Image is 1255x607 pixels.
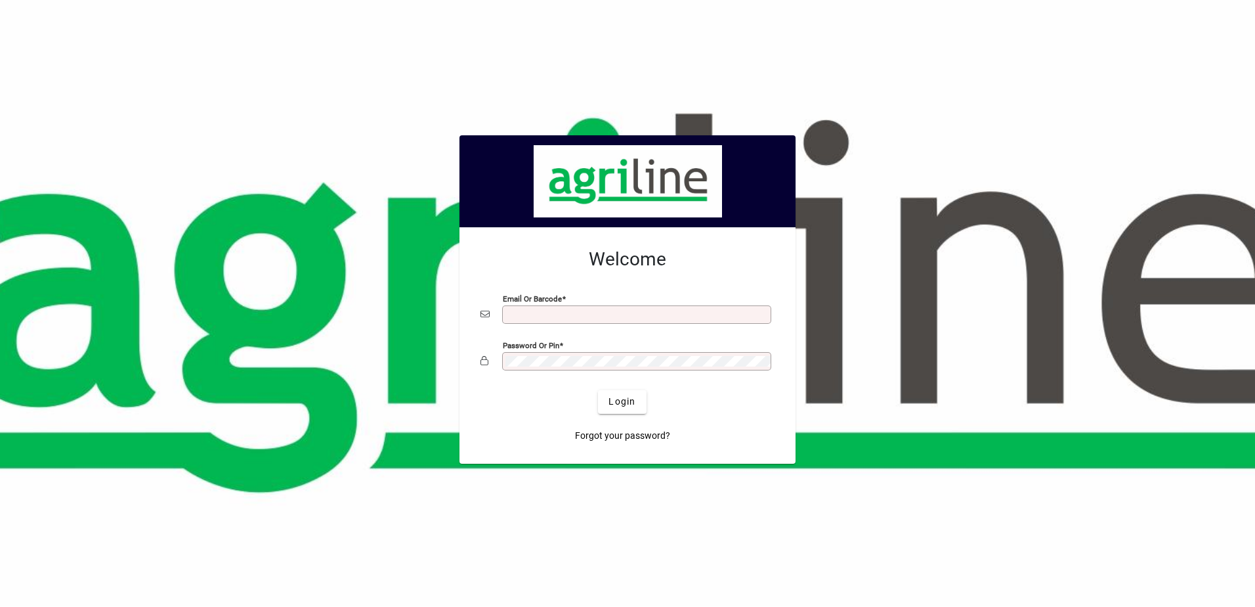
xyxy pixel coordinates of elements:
[570,424,675,448] a: Forgot your password?
[575,429,670,443] span: Forgot your password?
[608,395,635,409] span: Login
[503,340,559,349] mat-label: Password or Pin
[598,390,646,414] button: Login
[503,294,562,303] mat-label: Email or Barcode
[480,248,775,271] h2: Welcome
